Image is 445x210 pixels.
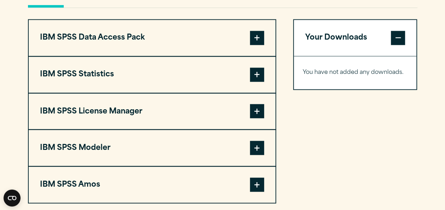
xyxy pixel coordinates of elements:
[29,20,275,56] button: IBM SPSS Data Access Pack
[294,56,417,89] div: Your Downloads
[29,167,275,203] button: IBM SPSS Amos
[29,57,275,93] button: IBM SPSS Statistics
[29,93,275,129] button: IBM SPSS License Manager
[29,130,275,166] button: IBM SPSS Modeler
[4,189,21,206] button: Open CMP widget
[303,68,408,78] p: You have not added any downloads.
[294,20,417,56] button: Your Downloads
